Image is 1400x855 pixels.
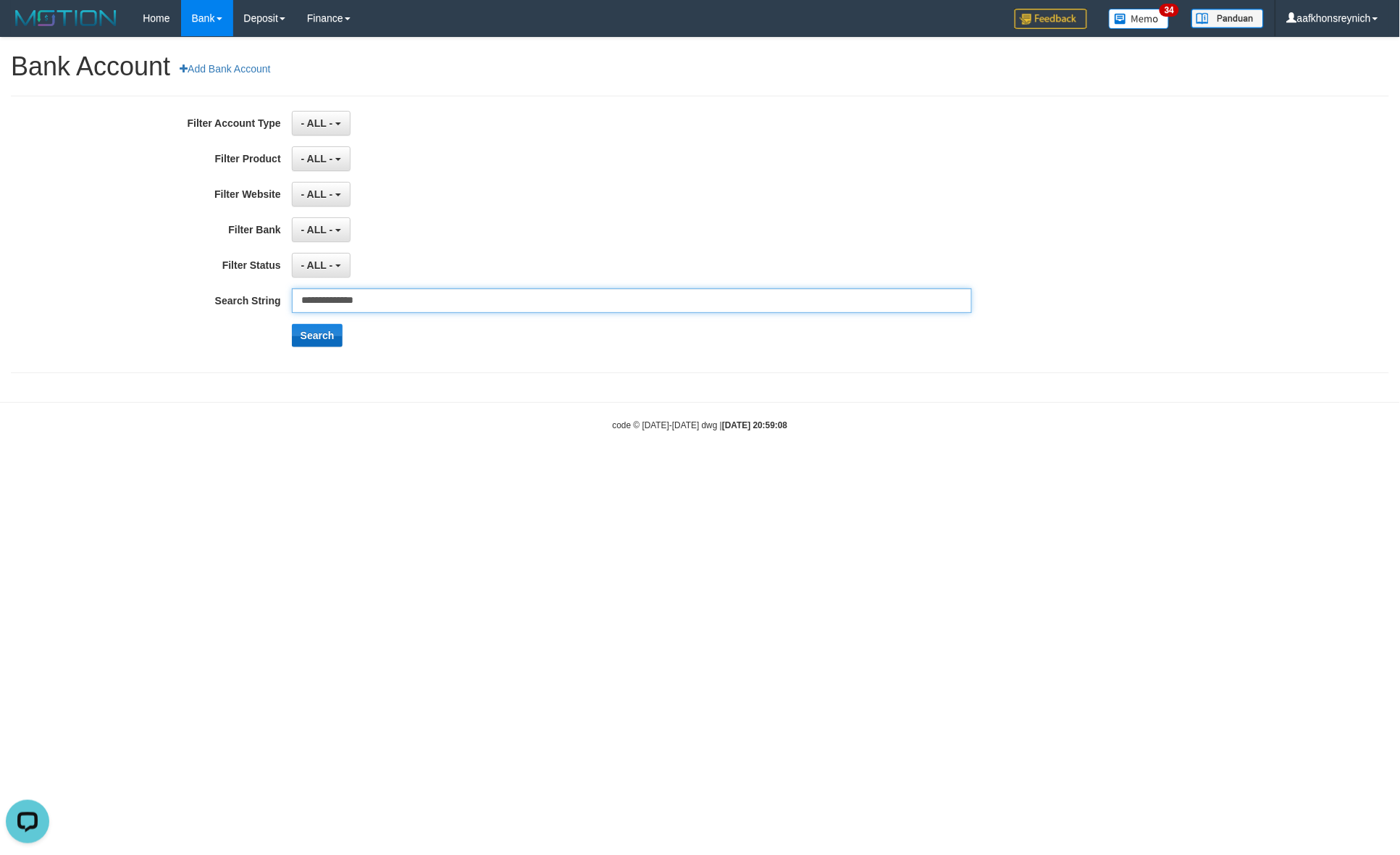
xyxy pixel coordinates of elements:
[11,52,1389,81] h1: Bank Account
[11,7,121,29] img: MOTION_logo.png
[292,111,351,135] button: - ALL -
[301,259,333,271] span: - ALL -
[1191,9,1264,28] img: panduan.png
[170,57,280,81] a: Add Bank Account
[292,217,351,242] button: - ALL -
[613,420,788,430] small: code © [DATE]-[DATE] dwg |
[722,420,787,430] strong: [DATE] 20:59:08
[292,253,351,278] button: - ALL -
[301,117,333,129] span: - ALL -
[292,146,351,171] button: - ALL -
[301,153,333,164] span: - ALL -
[292,324,343,347] button: Search
[6,6,49,49] button: Open LiveChat chat widget
[292,182,351,207] button: - ALL -
[1015,9,1087,29] img: Feedback.jpg
[1109,9,1170,29] img: Button%20Memo.svg
[301,224,333,235] span: - ALL -
[1160,4,1179,17] span: 34
[301,188,333,200] span: - ALL -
